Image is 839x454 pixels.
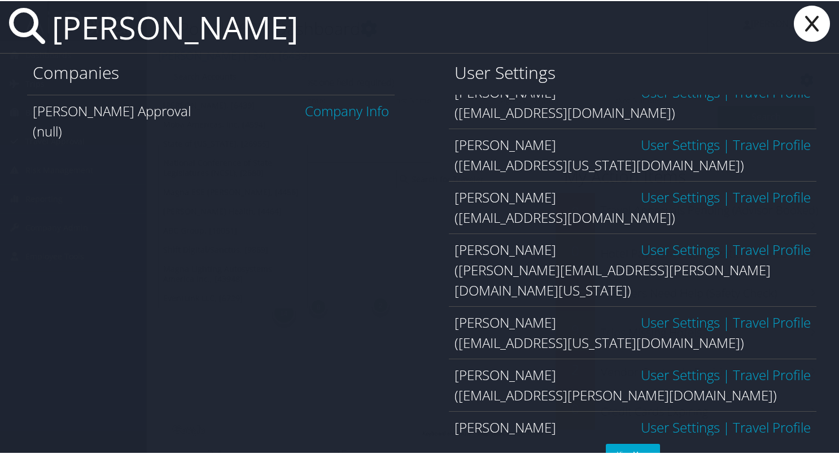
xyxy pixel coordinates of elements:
a: User Settings [641,364,720,383]
a: User Settings [641,134,720,153]
span: | [720,239,733,258]
div: [PERSON_NAME] Approval [33,100,389,120]
div: (null) [33,120,389,140]
span: | [720,187,733,205]
span: [PERSON_NAME] [455,417,556,435]
div: ([PERSON_NAME][EMAIL_ADDRESS][PERSON_NAME][DOMAIN_NAME][US_STATE]) [455,259,811,299]
h1: Companies [33,60,389,83]
span: [PERSON_NAME] [455,239,556,258]
h1: User Settings [455,60,811,83]
a: View OBT Profile [733,312,811,330]
span: [PERSON_NAME] [455,312,556,330]
span: | [720,134,733,153]
a: User Settings [641,239,720,258]
div: ([EMAIL_ADDRESS][US_STATE][DOMAIN_NAME]) [455,332,811,352]
a: View OBT Profile [733,187,811,205]
span: | [720,312,733,330]
span: [PERSON_NAME] [455,187,556,205]
a: View OBT Profile [733,239,811,258]
a: User Settings [641,312,720,330]
a: View OBT Profile [733,417,811,435]
a: View OBT Profile [733,134,811,153]
a: View OBT Profile [733,364,811,383]
span: | [720,364,733,383]
span: [PERSON_NAME] [455,364,556,383]
span: [PERSON_NAME] [455,134,556,153]
div: ([EMAIL_ADDRESS][PERSON_NAME][DOMAIN_NAME]) [455,384,811,404]
span: | [720,417,733,435]
div: ([EMAIL_ADDRESS][DOMAIN_NAME]) [455,206,811,227]
div: ([EMAIL_ADDRESS][DOMAIN_NAME]) [455,102,811,122]
a: User Settings [641,417,720,435]
a: Company Info [305,100,389,119]
div: ([EMAIL_ADDRESS][US_STATE][DOMAIN_NAME]) [455,154,811,174]
a: User Settings [641,187,720,205]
